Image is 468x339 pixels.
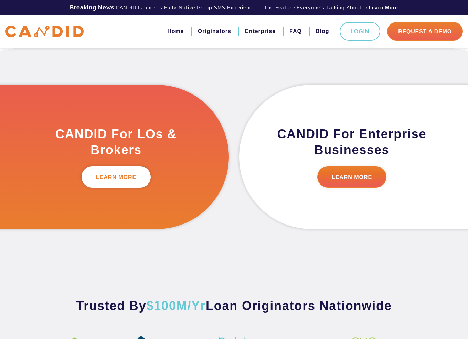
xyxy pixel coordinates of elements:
a: Learn More [369,4,398,11]
a: LEARN MORE [317,166,387,188]
a: Login [340,22,381,41]
span: $100M/Yr [146,299,206,313]
a: Request A Demo [387,22,463,41]
a: Blog [316,26,329,37]
a: Originators [198,26,231,37]
img: CANDID APP [5,26,84,38]
h3: CANDID For Enterprise Businesses [274,126,430,158]
h3: Trusted By Loan Originators Nationwide [62,298,406,314]
b: Breaking News: [70,4,116,11]
h3: CANDID For LOs & Brokers [38,126,194,158]
a: LEARN MORE [82,166,151,188]
a: Home [167,26,184,37]
a: FAQ [289,26,302,37]
a: Enterprise [245,26,276,37]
